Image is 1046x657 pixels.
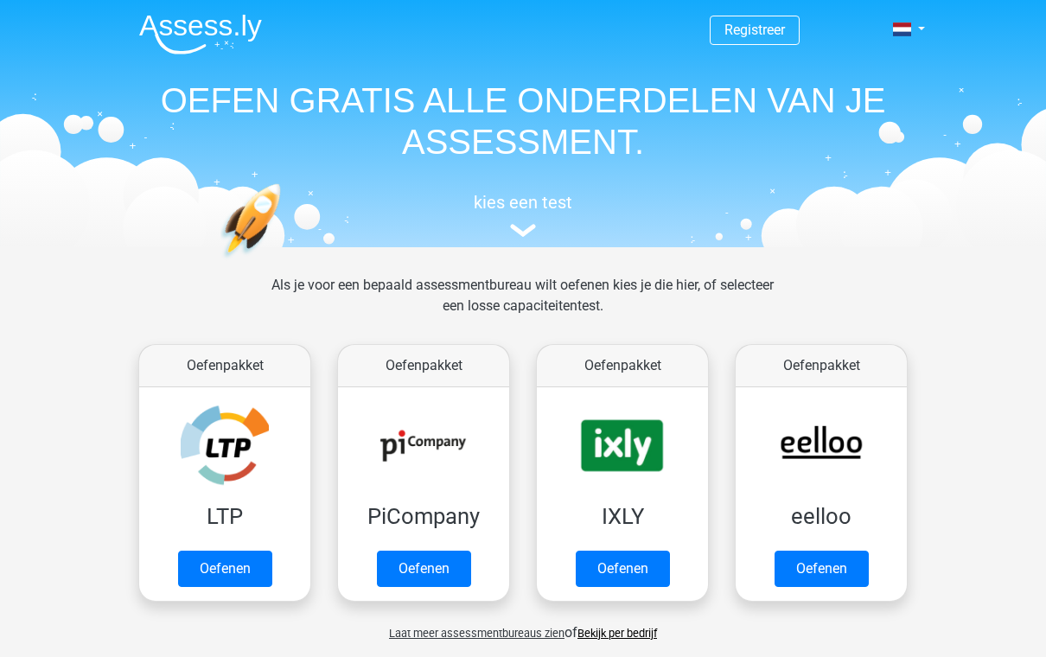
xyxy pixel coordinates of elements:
[139,14,262,54] img: Assessly
[724,22,785,38] a: Registreer
[220,183,348,340] img: oefenen
[258,275,788,337] div: Als je voor een bepaald assessmentbureau wilt oefenen kies je die hier, of selecteer een losse ca...
[125,192,921,213] h5: kies een test
[125,609,921,643] div: of
[377,551,471,587] a: Oefenen
[510,224,536,237] img: assessment
[178,551,272,587] a: Oefenen
[125,80,921,163] h1: OEFEN GRATIS ALLE ONDERDELEN VAN JE ASSESSMENT.
[576,551,670,587] a: Oefenen
[577,627,657,640] a: Bekijk per bedrijf
[389,627,564,640] span: Laat meer assessmentbureaus zien
[125,192,921,238] a: kies een test
[775,551,869,587] a: Oefenen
